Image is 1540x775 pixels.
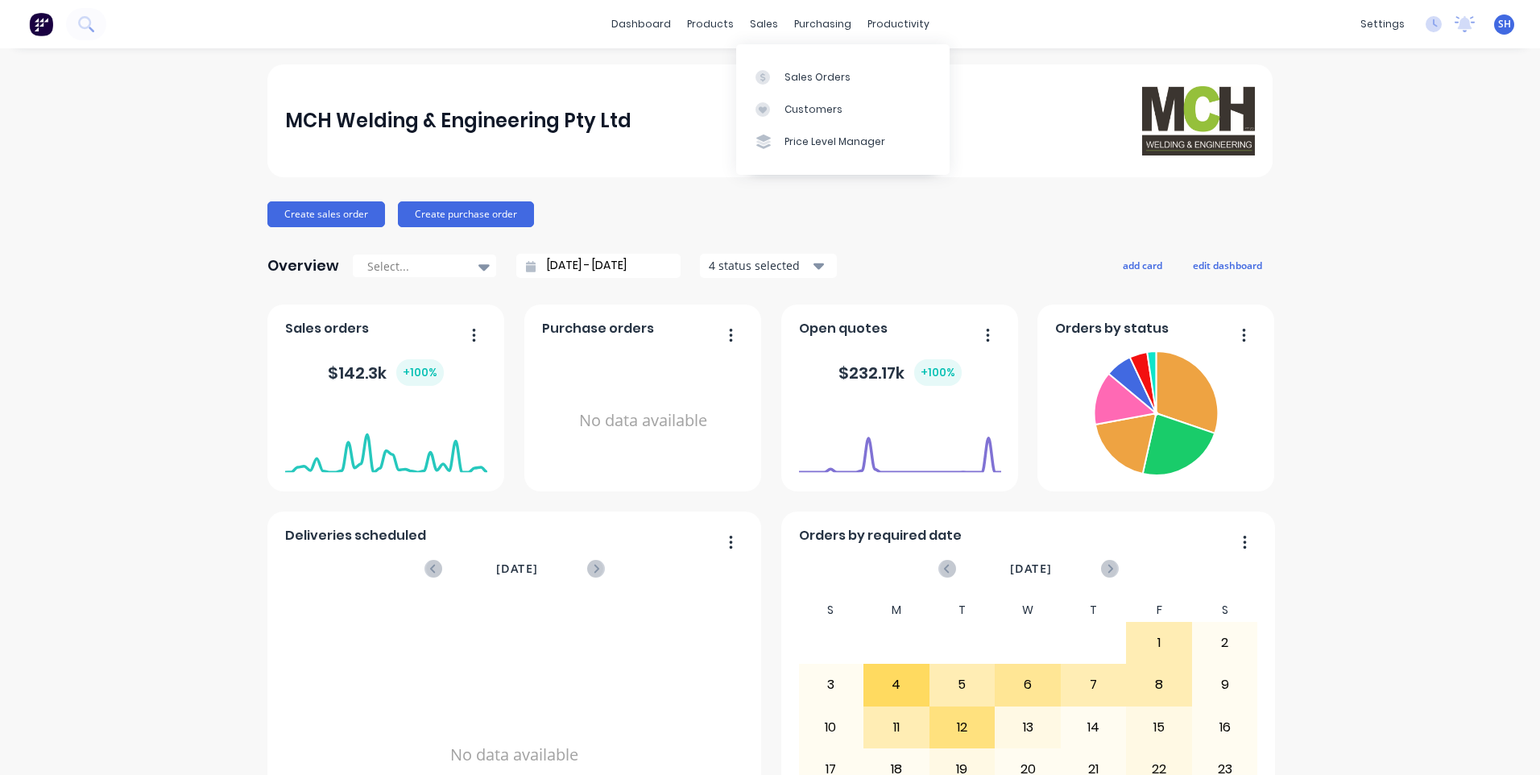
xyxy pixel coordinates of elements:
div: 6 [996,665,1060,705]
div: W [995,599,1061,622]
div: settings [1352,12,1413,36]
a: Sales Orders [736,60,950,93]
span: SH [1498,17,1511,31]
img: MCH Welding & Engineering Pty Ltd [1142,86,1255,155]
div: MCH Welding & Engineering Pty Ltd [285,105,631,137]
div: productivity [859,12,938,36]
button: 4 status selected [700,254,837,278]
div: 13 [996,707,1060,748]
div: 7 [1062,665,1126,705]
div: 8 [1127,665,1191,705]
span: Purchase orders [542,319,654,338]
a: Price Level Manager [736,126,950,158]
div: + 100 % [396,359,444,386]
div: 4 status selected [709,257,810,274]
button: Create sales order [267,201,385,227]
div: 3 [799,665,863,705]
div: 1 [1127,623,1191,663]
button: Create purchase order [398,201,534,227]
span: Orders by required date [799,526,962,545]
div: 9 [1193,665,1257,705]
span: Orders by status [1055,319,1169,338]
div: 12 [930,707,995,748]
img: Factory [29,12,53,36]
div: 5 [930,665,995,705]
div: $ 232.17k [838,359,962,386]
div: No data available [542,345,744,497]
div: T [929,599,996,622]
div: T [1061,599,1127,622]
div: 16 [1193,707,1257,748]
div: Customers [784,102,842,117]
div: Sales Orders [784,70,851,85]
button: edit dashboard [1182,255,1273,276]
div: products [679,12,742,36]
div: 10 [799,707,863,748]
a: Customers [736,93,950,126]
div: 11 [864,707,929,748]
div: S [1192,599,1258,622]
div: Overview [267,250,339,282]
div: 14 [1062,707,1126,748]
div: $ 142.3k [328,359,444,386]
div: 15 [1127,707,1191,748]
div: 2 [1193,623,1257,663]
span: [DATE] [496,560,538,578]
div: purchasing [786,12,859,36]
span: Open quotes [799,319,888,338]
span: Sales orders [285,319,369,338]
div: F [1126,599,1192,622]
div: + 100 % [914,359,962,386]
div: S [798,599,864,622]
div: Price Level Manager [784,135,885,149]
div: sales [742,12,786,36]
a: dashboard [603,12,679,36]
span: [DATE] [1010,560,1052,578]
div: 4 [864,665,929,705]
div: M [863,599,929,622]
button: add card [1112,255,1173,276]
